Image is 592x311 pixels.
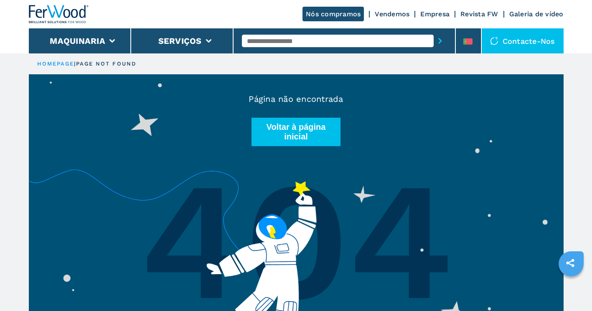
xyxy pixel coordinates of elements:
[252,118,340,146] button: Voltar à página inicial
[460,10,498,18] a: Revista FW
[37,61,74,67] a: HOMEPAGE
[509,10,564,18] a: Galeria de vídeo
[482,28,564,53] div: Contacte-nos
[74,61,76,67] span: |
[29,93,564,105] p: Página não encontrada
[490,37,498,45] img: Contacte-nos
[560,253,581,273] a: sharethis
[29,5,89,23] img: Ferwood
[76,60,136,68] p: page not found
[158,36,202,46] button: Serviços
[420,10,450,18] a: Empresa
[375,10,409,18] a: Vendemos
[434,31,447,51] button: submit-button
[50,36,105,46] button: Maquinaria
[302,7,364,21] a: Nós compramos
